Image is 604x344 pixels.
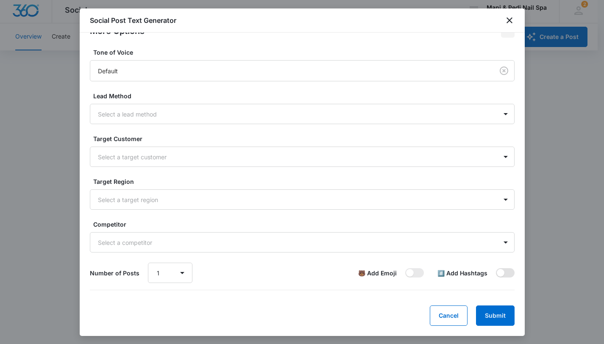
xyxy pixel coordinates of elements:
label: Lead Method [93,92,518,100]
div: Default [98,67,483,75]
label: Target Customer [93,134,518,143]
button: Clear [497,64,511,78]
button: close [504,15,515,25]
label: 🐻 Add Emoji [358,269,397,277]
label: #️⃣ Add Hashtags [437,269,487,277]
h1: Social Post Text Generator [90,15,176,25]
label: Competitor [93,220,518,229]
label: Tone of Voice [93,48,518,57]
label: Number of Posts [90,269,139,277]
button: Submit [476,305,515,326]
label: Target Region [93,177,518,186]
button: Cancel [430,305,468,326]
